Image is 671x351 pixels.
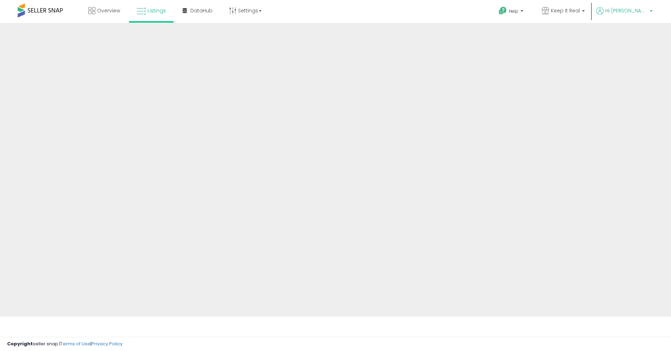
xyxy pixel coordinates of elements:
[509,8,518,14] span: Help
[605,7,648,14] span: Hi [PERSON_NAME]
[498,6,507,15] i: Get Help
[97,7,120,14] span: Overview
[551,7,580,14] span: Keep It Real
[148,7,166,14] span: Listings
[190,7,213,14] span: DataHub
[596,7,653,23] a: Hi [PERSON_NAME]
[493,1,530,23] a: Help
